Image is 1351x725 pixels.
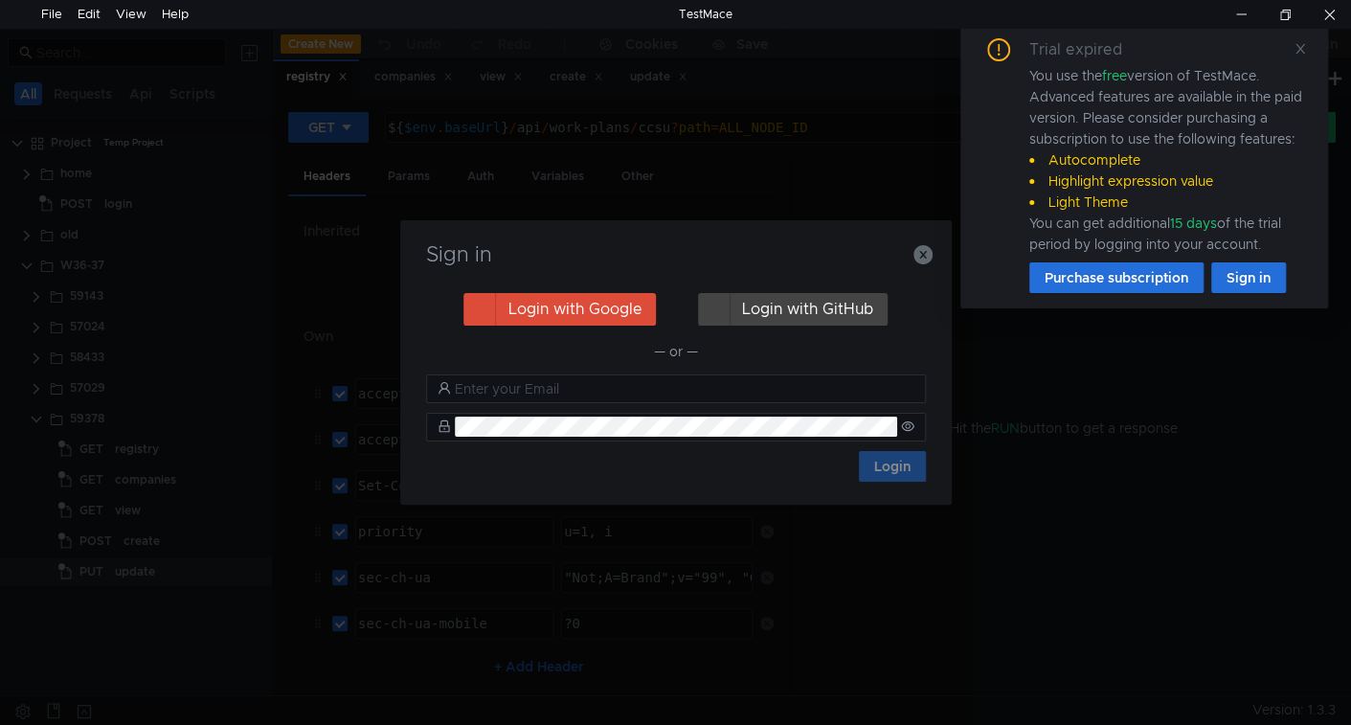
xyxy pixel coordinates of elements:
[1170,215,1217,232] span: 15 days
[455,378,914,399] input: Enter your Email
[1029,149,1305,170] li: Autocomplete
[463,293,656,326] button: Login with Google
[426,340,926,363] div: — or —
[1029,262,1204,293] button: Purchase subscription
[1029,65,1305,255] div: You use the version of TestMace. Advanced features are available in the paid version. Please cons...
[1029,213,1305,255] div: You can get additional of the trial period by logging into your account.
[1029,170,1305,192] li: Highlight expression value
[1211,262,1286,293] button: Sign in
[698,293,888,326] button: Login with GitHub
[423,243,929,266] h3: Sign in
[1029,38,1145,61] div: Trial expired
[1102,67,1127,84] span: free
[1029,192,1305,213] li: Light Theme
